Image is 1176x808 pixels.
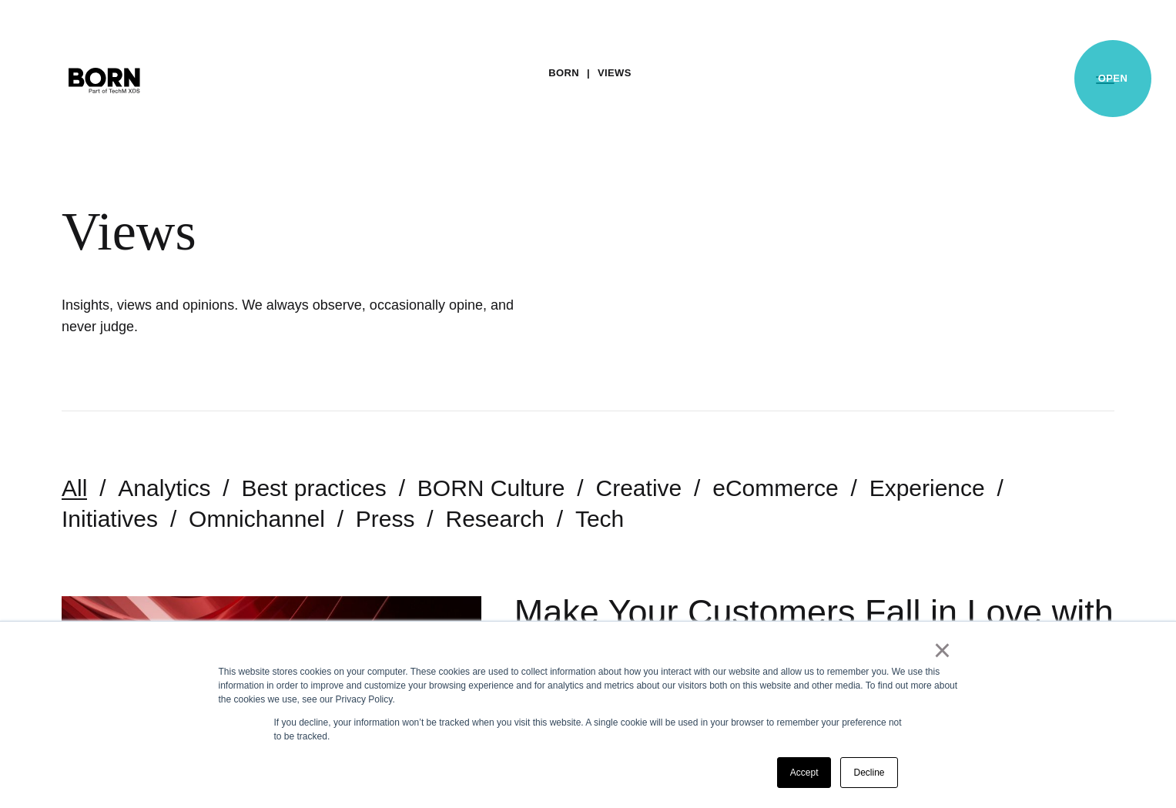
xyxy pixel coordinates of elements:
[575,506,624,531] a: Tech
[777,757,832,788] a: Accept
[933,643,952,657] a: ×
[1087,63,1124,96] button: Open
[869,475,985,501] a: Experience
[62,200,940,263] span: Views
[840,757,897,788] a: Decline
[356,506,415,531] a: Press
[241,475,386,501] a: Best practices
[548,62,579,85] a: BORN
[62,475,87,501] a: All
[446,506,544,531] a: Research
[118,475,210,501] a: Analytics
[514,592,1114,678] a: Make Your Customers Fall in Love with Your Brand:
[417,475,565,501] a: BORN Culture
[274,716,903,743] p: If you decline, your information won’t be tracked when you visit this website. A single cookie wi...
[62,506,158,531] a: Initiatives
[62,294,524,337] h1: Insights, views and opinions. We always observe, occasionally opine, and never judge.
[189,506,325,531] a: Omnichannel
[596,475,682,501] a: Creative
[712,475,838,501] a: eCommerce
[598,62,632,85] a: Views
[219,665,958,706] div: This website stores cookies on your computer. These cookies are used to collect information about...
